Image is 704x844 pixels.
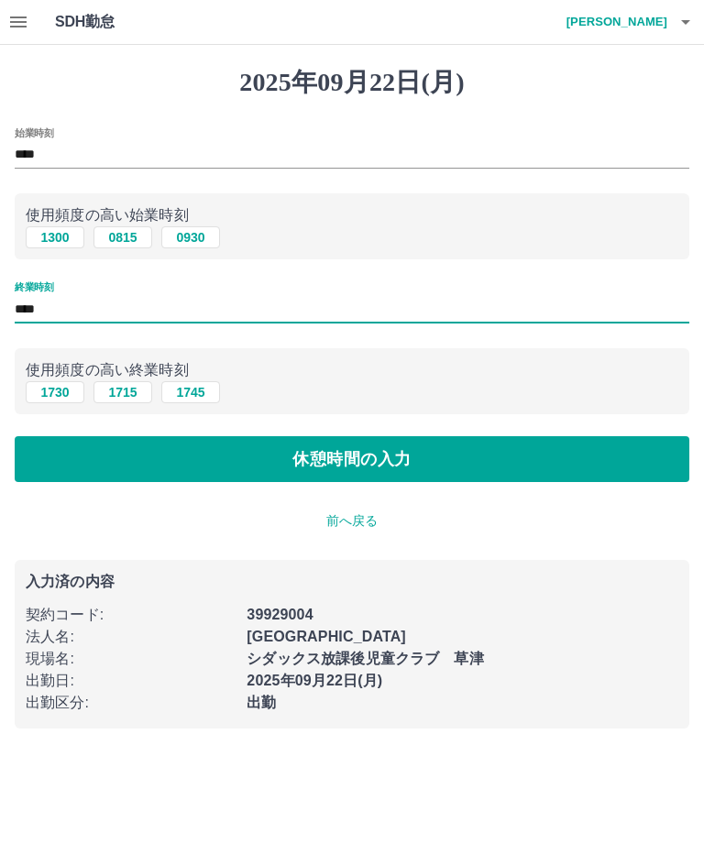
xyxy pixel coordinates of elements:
[93,226,152,248] button: 0815
[26,670,236,692] p: 出勤日 :
[15,436,689,482] button: 休憩時間の入力
[26,648,236,670] p: 現場名 :
[26,575,678,589] p: 入力済の内容
[247,695,276,710] b: 出勤
[26,226,84,248] button: 1300
[247,651,483,666] b: シダックス放課後児童クラブ 草津
[15,280,53,294] label: 終業時刻
[26,604,236,626] p: 契約コード :
[247,629,406,644] b: [GEOGRAPHIC_DATA]
[247,607,313,622] b: 39929004
[15,126,53,139] label: 始業時刻
[161,381,220,403] button: 1745
[15,67,689,98] h1: 2025年09月22日(月)
[26,204,678,226] p: 使用頻度の高い始業時刻
[26,626,236,648] p: 法人名 :
[15,511,689,531] p: 前へ戻る
[247,673,382,688] b: 2025年09月22日(月)
[26,359,678,381] p: 使用頻度の高い終業時刻
[26,692,236,714] p: 出勤区分 :
[161,226,220,248] button: 0930
[26,381,84,403] button: 1730
[93,381,152,403] button: 1715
